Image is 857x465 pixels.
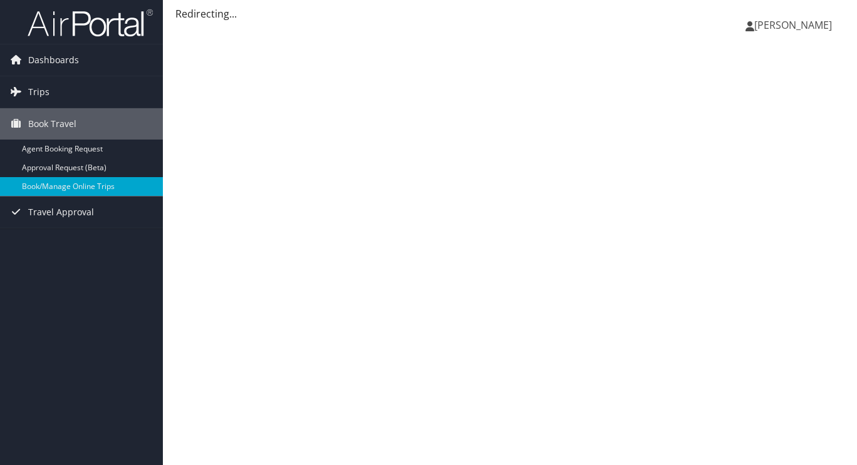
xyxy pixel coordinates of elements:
img: airportal-logo.png [28,8,153,38]
span: Dashboards [28,44,79,76]
span: Trips [28,76,49,108]
div: Redirecting... [175,6,844,21]
span: Travel Approval [28,197,94,228]
span: Book Travel [28,108,76,140]
span: [PERSON_NAME] [754,18,832,32]
a: [PERSON_NAME] [745,6,844,44]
